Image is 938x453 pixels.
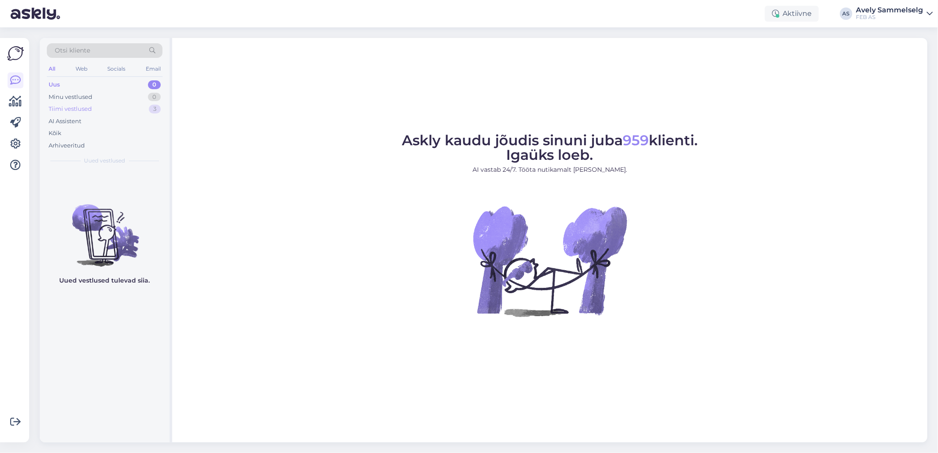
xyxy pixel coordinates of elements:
[49,105,92,113] div: Tiimi vestlused
[149,105,161,113] div: 3
[144,63,163,75] div: Email
[49,141,85,150] div: Arhiveeritud
[765,6,819,22] div: Aktiivne
[55,46,90,55] span: Otsi kliente
[148,93,161,102] div: 0
[49,80,60,89] div: Uus
[49,117,81,126] div: AI Assistent
[856,7,923,14] div: Avely Sammelselg
[60,276,150,285] p: Uued vestlused tulevad siia.
[47,63,57,75] div: All
[7,45,24,62] img: Askly Logo
[402,132,698,163] span: Askly kaudu jõudis sinuni juba klienti. Igaüks loeb.
[84,157,125,165] span: Uued vestlused
[49,129,61,138] div: Kõik
[402,165,698,174] p: AI vastab 24/7. Tööta nutikamalt [PERSON_NAME].
[106,63,127,75] div: Socials
[856,14,923,21] div: FEB AS
[623,132,649,149] span: 959
[856,7,933,21] a: Avely SammelselgFEB AS
[49,93,92,102] div: Minu vestlused
[148,80,161,89] div: 0
[470,181,629,340] img: No Chat active
[40,189,170,268] img: No chats
[74,63,89,75] div: Web
[840,8,852,20] div: AS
